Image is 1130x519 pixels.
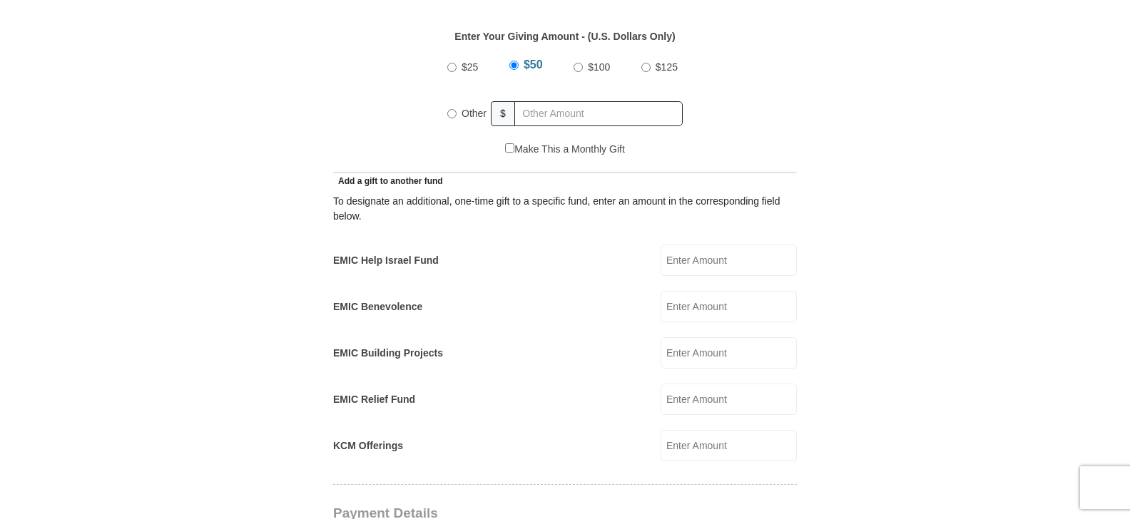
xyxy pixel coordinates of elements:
[588,61,610,73] span: $100
[333,346,443,361] label: EMIC Building Projects
[454,31,675,42] strong: Enter Your Giving Amount - (U.S. Dollars Only)
[333,392,415,407] label: EMIC Relief Fund
[491,101,515,126] span: $
[661,337,797,369] input: Enter Amount
[333,438,403,453] label: KCM Offerings
[462,108,487,119] span: Other
[524,58,543,71] span: $50
[661,430,797,461] input: Enter Amount
[333,176,443,186] span: Add a gift to another fund
[656,61,678,73] span: $125
[333,194,797,224] div: To designate an additional, one-time gift to a specific fund, enter an amount in the correspondin...
[462,61,478,73] span: $25
[505,143,514,153] input: Make This a Monthly Gift
[661,245,797,276] input: Enter Amount
[505,142,625,157] label: Make This a Monthly Gift
[333,299,422,314] label: EMIC Benevolence
[661,384,797,415] input: Enter Amount
[333,253,439,268] label: EMIC Help Israel Fund
[514,101,683,126] input: Other Amount
[661,291,797,322] input: Enter Amount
